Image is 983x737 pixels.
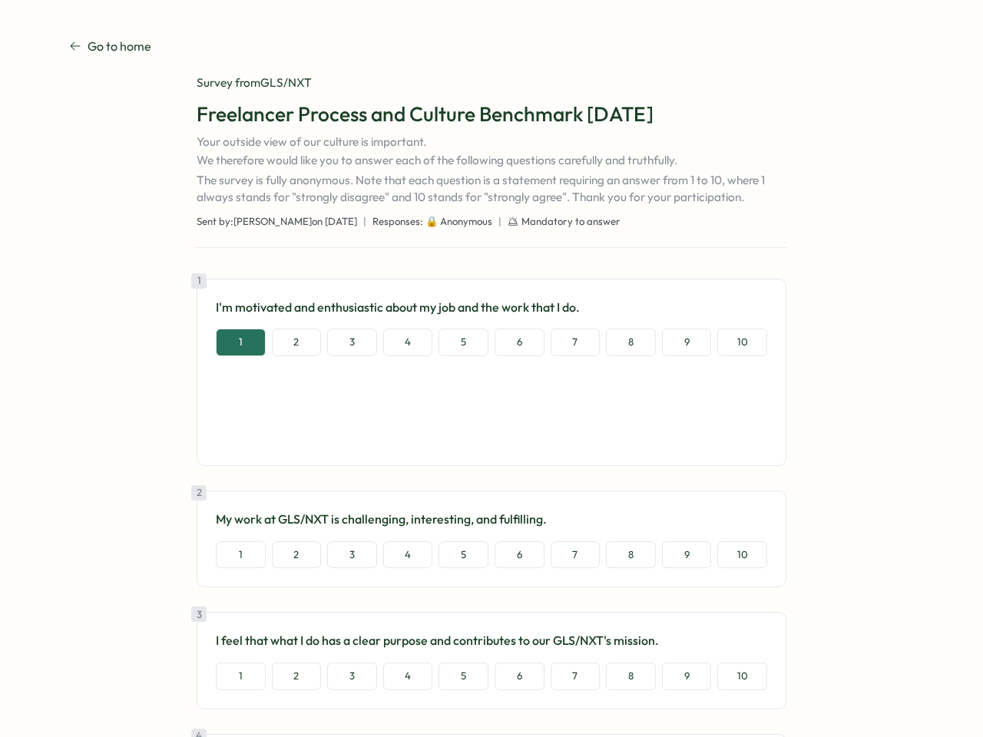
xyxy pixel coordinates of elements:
[717,329,767,356] button: 10
[216,631,767,650] p: I feel that what I do has a clear purpose and contributes to our GLS/NXT's mission.
[551,329,601,356] button: 7
[216,298,767,317] p: I'm motivated and enthusiastic about my job and the work that I do.
[495,329,544,356] button: 6
[717,541,767,569] button: 10
[439,329,488,356] button: 5
[495,541,544,569] button: 6
[327,663,377,690] button: 3
[69,37,151,56] a: Go to home
[495,663,544,690] button: 6
[363,215,366,229] span: |
[272,541,322,569] button: 2
[216,510,767,529] p: My work at GLS/NXT is challenging, interesting, and fulfilling.
[662,541,712,569] button: 9
[498,215,501,229] span: |
[551,541,601,569] button: 7
[521,215,621,229] span: Mandatory to answer
[216,663,266,690] button: 1
[197,134,786,206] p: Your outside view of our culture is important. We therefore would like you to answer each of the ...
[551,663,601,690] button: 7
[191,606,207,622] div: 3
[197,215,357,229] span: Sent by: [PERSON_NAME] on [DATE]
[383,329,433,356] button: 4
[272,663,322,690] button: 2
[383,541,433,569] button: 4
[439,541,488,569] button: 5
[197,101,786,127] h1: Freelancer Process and Culture Benchmark [DATE]
[606,663,656,690] button: 8
[662,663,712,690] button: 9
[662,329,712,356] button: 9
[191,273,207,289] div: 1
[717,663,767,690] button: 10
[327,541,377,569] button: 3
[606,541,656,569] button: 8
[372,215,492,229] span: Responses: 🔒 Anonymous
[606,329,656,356] button: 8
[272,329,322,356] button: 2
[383,663,433,690] button: 4
[327,329,377,356] button: 3
[191,485,207,501] div: 2
[216,329,266,356] button: 1
[439,663,488,690] button: 5
[216,541,266,569] button: 1
[197,74,786,91] div: Survey from GLS/NXT
[88,37,151,56] p: Go to home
